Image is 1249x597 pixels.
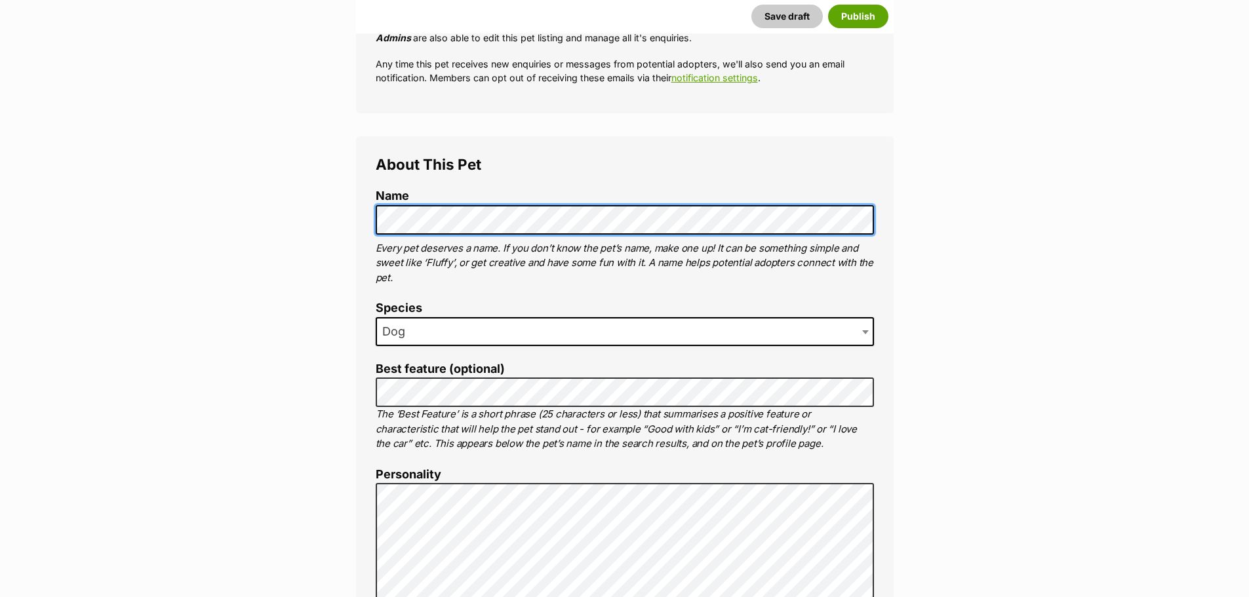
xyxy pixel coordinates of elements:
[751,5,823,28] button: Save draft
[376,18,865,43] em: Group Admins
[377,322,418,341] span: Dog
[376,317,874,346] span: Dog
[828,5,888,28] button: Publish
[376,155,481,173] span: About This Pet
[376,241,874,286] p: Every pet deserves a name. If you don’t know the pet’s name, make one up! It can be something sim...
[671,72,758,83] a: notification settings
[376,407,874,452] p: The ‘Best Feature’ is a short phrase (25 characters or less) that summarises a positive feature o...
[376,57,874,85] p: Any time this pet receives new enquiries or messages from potential adopters, we'll also send you...
[376,468,874,482] label: Personality
[376,362,874,376] label: Best feature (optional)
[376,189,874,203] label: Name
[376,301,874,315] label: Species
